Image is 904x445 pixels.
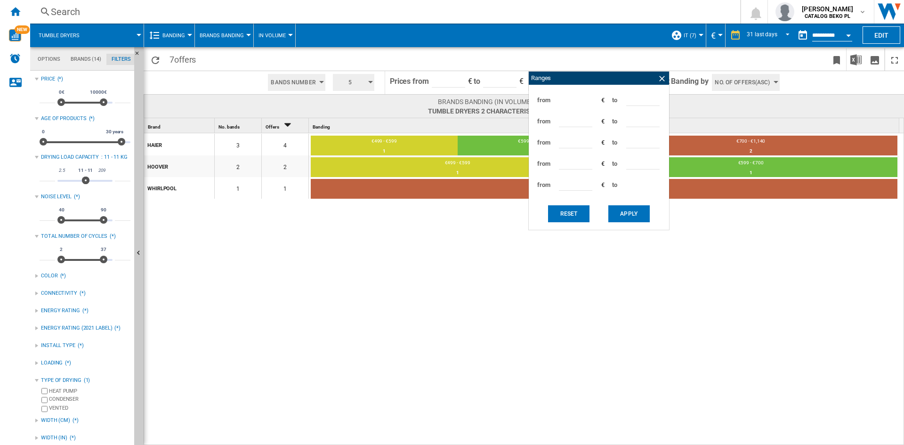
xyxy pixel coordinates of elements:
div: Search [51,5,716,18]
span: In volume [258,32,286,39]
div: 5 [329,71,378,94]
div: ENERGY RATING (2021 LABEL) [41,324,112,332]
button: Open calendar [840,25,857,42]
span: Brand [148,124,161,129]
div: Price [41,75,55,83]
div: TOTAL NUMBER OF CYCLES [41,233,107,240]
div: Sort None [146,118,214,133]
div: LOADING [41,359,63,367]
div: VENTED [49,405,130,413]
div: WHIRLPOOL [147,178,214,198]
span: € [601,96,605,105]
span: Banding [162,32,185,39]
span: Ranges [531,74,551,81]
span: 5 [336,74,365,91]
button: Apply [608,205,650,222]
span: 0€ [57,89,66,96]
div: WIDTH (CM) [41,417,70,424]
button: Hide [134,47,145,64]
md-menu: Currency [706,24,726,47]
div: €700 - €1,140 [604,138,897,146]
div: Sort Descending [264,118,308,133]
span: [PERSON_NAME] [802,4,853,14]
div: 31 last days [747,31,777,38]
span: € [601,117,605,126]
button: Reset [548,205,589,222]
span: from [537,90,550,111]
span: Sort Banding by [655,71,709,94]
button: In volume [258,24,291,47]
input: subCharac.title [41,406,48,412]
button: md-calendar [793,26,812,45]
span: Tumble dryers [39,32,80,39]
div: Sort None [217,118,261,133]
button: Edit [863,26,900,44]
span: Banding [313,124,330,129]
button: IT (7) [684,24,701,47]
span: from [537,154,550,174]
div: €499 - €599 [311,138,458,146]
span: No. of offers(Asc) [715,74,770,91]
div: €599 - €700 [458,138,605,146]
label: HEAT PUMP [49,388,130,395]
div: ENERGY RATING [41,307,80,315]
img: excel-24x24.png [850,54,862,65]
span: from [537,175,550,195]
img: alerts-logo.svg [9,53,21,64]
span: Prices from [390,77,429,86]
span: Brands Banding [200,32,244,39]
md-tab-item: Options [32,54,65,65]
div: WIDTH (IN) [41,434,67,442]
div: COLOR [41,272,58,280]
div: NOISE LEVEL [41,193,72,201]
div: HAIER [147,135,214,154]
span: € [601,160,605,168]
button: 5 [333,74,374,91]
span: NEW [15,25,30,34]
img: wise-card.svg [9,29,21,41]
div: 1 [604,168,897,178]
span: 10000€ [89,89,108,96]
div: No. of offers(Asc) [708,71,783,94]
span: from [537,111,550,132]
button: Bookmark this report [827,49,846,71]
span: 2.5 [57,167,66,174]
div: 3 [215,134,261,155]
md-tab-item: Filters [106,54,136,65]
span: Brands banding (In volume) - [DATE] - 31 last days [428,97,612,106]
div: 2 [215,155,261,177]
span: from [537,132,550,153]
span: € [601,181,605,189]
span: to [612,132,617,153]
div: 1 [458,146,605,156]
div: Age of products [41,115,87,122]
div: 2 [262,155,308,177]
span: to [474,77,480,86]
span: 2 [58,246,64,253]
span: to [612,90,617,111]
div: : 11 - 11 KG [101,154,130,161]
div: 1 [311,168,604,178]
button: Reload [146,49,165,71]
button: Tumble dryers [39,24,89,47]
span: Sort Descending [280,124,295,129]
b: CATALOG BEKO PL [805,13,850,19]
span: 37 [99,246,108,253]
div: 1 [215,177,261,199]
div: 2 [604,146,897,156]
span: 7 [165,49,201,68]
div: 1 [311,190,897,199]
button: Download as image [865,49,884,71]
div: (1) [84,377,130,384]
input: subCharac.title [41,397,48,403]
button: € [711,24,720,47]
button: Maximize [885,49,904,71]
span: € [519,77,524,86]
div: IT (7) [671,24,701,47]
span: 40 [57,206,66,214]
div: 4 [262,134,308,155]
div: CONNECTIVITY [41,290,77,297]
span: € [468,77,472,86]
input: subCharac.title [41,388,48,394]
div: €700 - €1,140 [311,181,897,190]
